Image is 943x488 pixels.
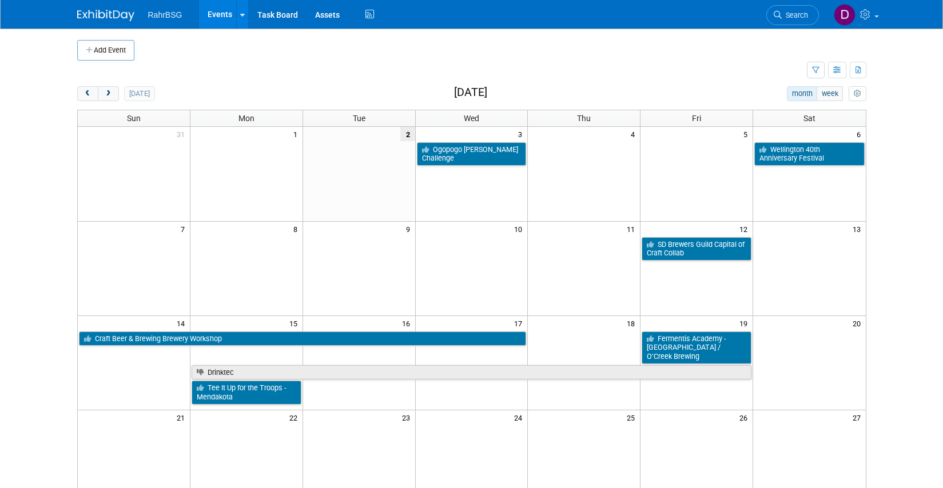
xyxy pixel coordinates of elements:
span: 19 [738,316,753,330]
a: SD Brewers Guild Capital of Craft Collab [642,237,751,261]
span: 4 [630,127,640,141]
span: 25 [626,410,640,425]
a: Ogopogo [PERSON_NAME] Challenge [417,142,527,166]
button: next [98,86,119,101]
span: 8 [292,222,303,236]
a: Drinktec [192,365,751,380]
button: week [817,86,843,101]
span: 20 [852,316,866,330]
span: 18 [626,316,640,330]
a: Craft Beer & Brewing Brewery Workshop [79,331,527,346]
span: 6 [856,127,866,141]
span: 14 [176,316,190,330]
span: 22 [288,410,303,425]
span: 24 [513,410,527,425]
span: RahrBSG [148,10,182,19]
a: Fermentis Academy - [GEOGRAPHIC_DATA] / O’Creek Brewing [642,331,751,364]
span: 23 [401,410,415,425]
span: Wed [464,114,479,123]
span: 21 [176,410,190,425]
span: 7 [180,222,190,236]
span: Thu [577,114,591,123]
button: prev [77,86,98,101]
span: 11 [626,222,640,236]
button: myCustomButton [849,86,866,101]
button: [DATE] [124,86,154,101]
h2: [DATE] [454,86,487,99]
span: 3 [517,127,527,141]
span: 16 [401,316,415,330]
span: 9 [405,222,415,236]
a: Wellington 40th Anniversary Festival [754,142,864,166]
a: Search [766,5,819,25]
button: month [787,86,817,101]
span: 10 [513,222,527,236]
span: Search [782,11,808,19]
span: 13 [852,222,866,236]
span: Mon [238,114,254,123]
span: 5 [742,127,753,141]
span: 27 [852,410,866,425]
span: Fri [692,114,701,123]
span: 15 [288,316,303,330]
img: ExhibitDay [77,10,134,21]
i: Personalize Calendar [854,90,861,98]
span: Tue [353,114,365,123]
span: 12 [738,222,753,236]
span: 1 [292,127,303,141]
a: Tee It Up for the Troops - Mendakota [192,381,301,404]
span: 31 [176,127,190,141]
span: Sun [127,114,141,123]
img: Dan Kearney [834,4,856,26]
span: 2 [400,127,415,141]
span: 17 [513,316,527,330]
span: 26 [738,410,753,425]
span: Sat [803,114,815,123]
button: Add Event [77,40,134,61]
